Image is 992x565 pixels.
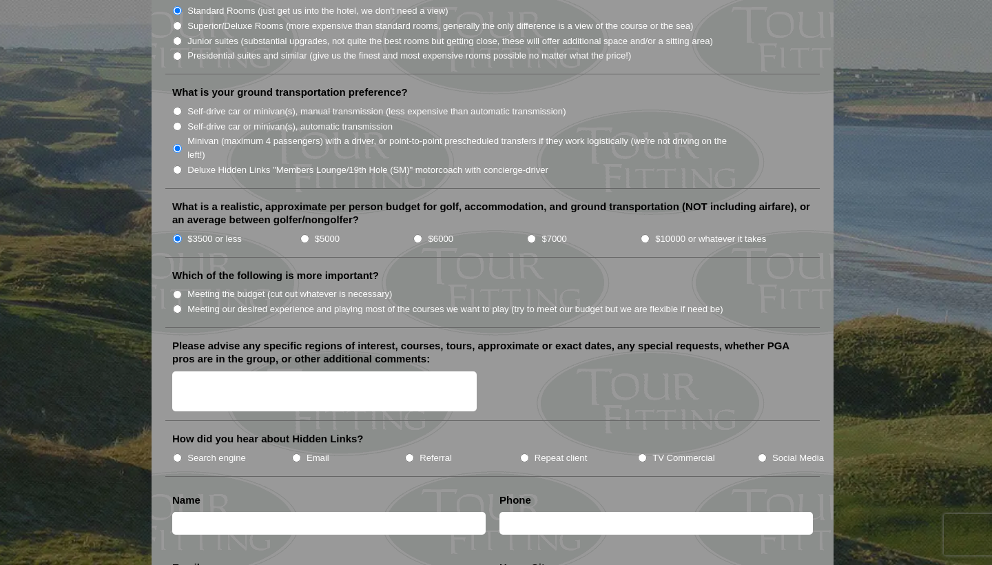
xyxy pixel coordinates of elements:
label: Standard Rooms (just get us into the hotel, we don't need a view) [187,4,448,18]
label: Minivan (maximum 4 passengers) with a driver, or point-to-point prescheduled transfers if they wo... [187,134,741,161]
label: Deluxe Hidden Links "Members Lounge/19th Hole (SM)" motorcoach with concierge-driver [187,163,548,177]
label: Meeting the budget (cut out whatever is necessary) [187,287,392,301]
label: Junior suites (substantial upgrades, not quite the best rooms but getting close, these will offer... [187,34,713,48]
label: Name [172,493,200,507]
label: Email [307,451,329,465]
label: Referral [420,451,452,465]
label: $6000 [428,232,453,246]
label: Superior/Deluxe Rooms (more expensive than standard rooms, generally the only difference is a vie... [187,19,693,33]
label: Repeat client [535,451,588,465]
label: Please advise any specific regions of interest, courses, tours, approximate or exact dates, any s... [172,339,813,366]
label: Which of the following is more important? [172,269,379,282]
label: TV Commercial [652,451,714,465]
label: Meeting our desired experience and playing most of the courses we want to play (try to meet our b... [187,302,723,316]
label: Social Media [772,451,824,465]
label: $10000 or whatever it takes [655,232,766,246]
label: Self-drive car or minivan(s), manual transmission (less expensive than automatic transmission) [187,105,566,119]
label: Self-drive car or minivan(s), automatic transmission [187,120,393,134]
label: $5000 [315,232,340,246]
label: What is your ground transportation preference? [172,85,408,99]
label: Phone [499,493,531,507]
label: $3500 or less [187,232,242,246]
label: Presidential suites and similar (give us the finest and most expensive rooms possible no matter w... [187,49,631,63]
label: $7000 [541,232,566,246]
label: What is a realistic, approximate per person budget for golf, accommodation, and ground transporta... [172,200,813,227]
label: How did you hear about Hidden Links? [172,432,364,446]
label: Search engine [187,451,246,465]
